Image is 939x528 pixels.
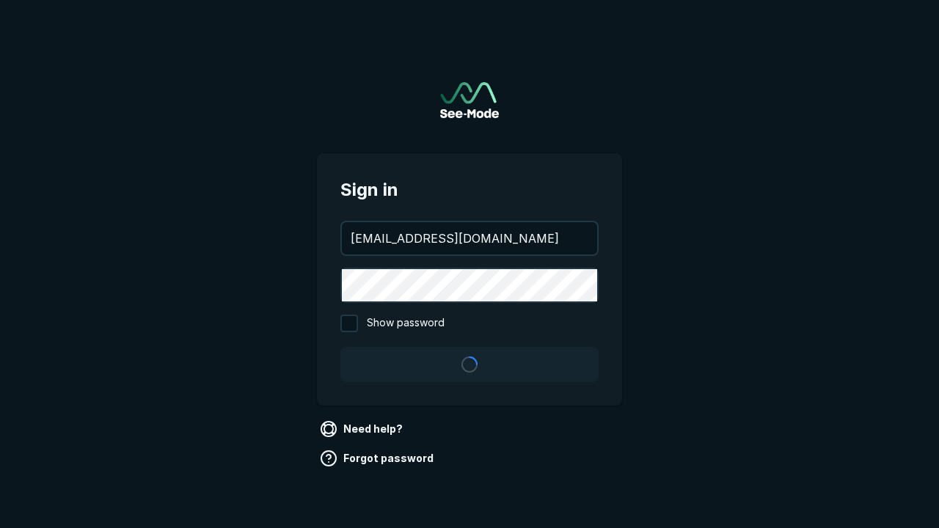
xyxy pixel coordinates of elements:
a: Go to sign in [440,82,499,118]
input: your@email.com [342,222,597,254]
span: Sign in [340,177,599,203]
a: Need help? [317,417,409,441]
span: Show password [367,315,445,332]
img: See-Mode Logo [440,82,499,118]
a: Forgot password [317,447,439,470]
